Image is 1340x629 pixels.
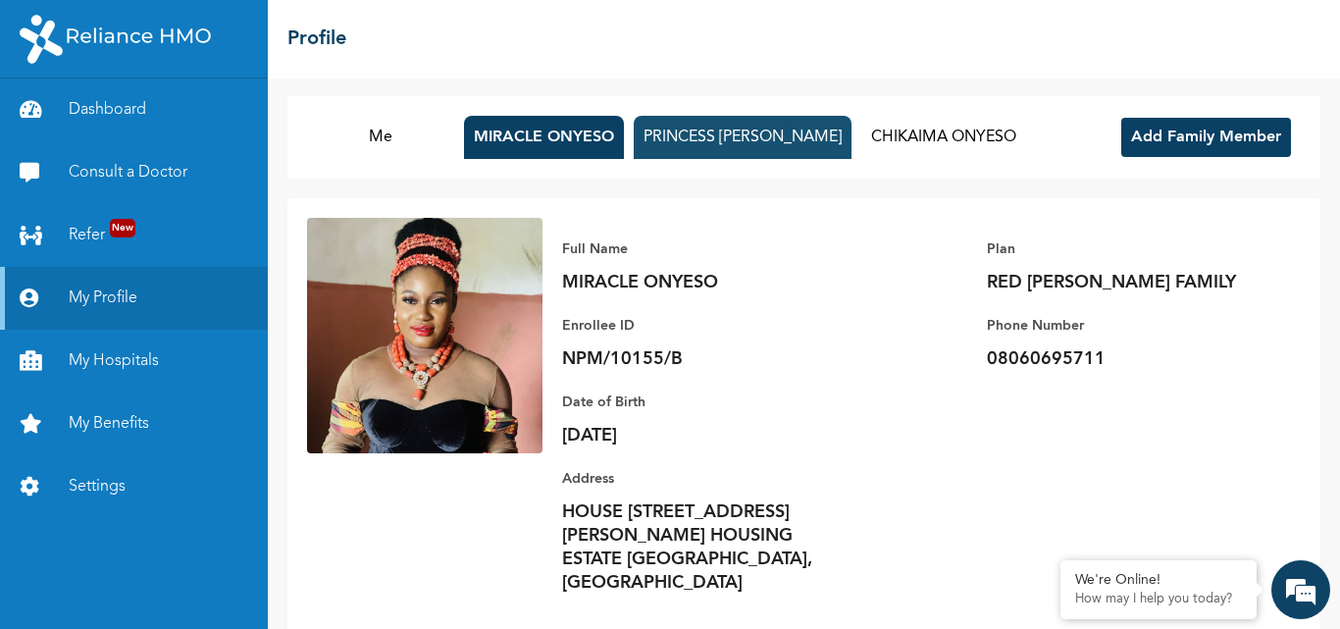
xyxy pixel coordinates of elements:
[987,314,1262,338] p: Phone Number
[861,116,1026,159] button: CHIKAIMA ONYESO
[10,561,192,575] span: Conversation
[562,347,837,371] p: NPM/10155/B
[287,25,346,54] h2: Profile
[562,500,837,595] p: HOUSE [STREET_ADDRESS][PERSON_NAME] HOUSING ESTATE [GEOGRAPHIC_DATA], [GEOGRAPHIC_DATA]
[562,271,837,294] p: MIRACLE ONYESO
[562,391,837,414] p: Date of Birth
[987,347,1262,371] p: 08060695711
[10,458,374,527] textarea: Type your message and hit 'Enter'
[562,467,837,491] p: Address
[634,116,851,159] button: PRINCESS [PERSON_NAME]
[36,98,79,147] img: d_794563401_company_1708531726252_794563401
[987,237,1262,261] p: Plan
[110,219,135,237] span: New
[307,116,454,159] button: Me
[102,110,330,135] div: Chat with us now
[464,116,624,159] button: MIRACLE ONYESO
[192,527,375,588] div: FAQs
[562,424,837,447] p: [DATE]
[307,218,542,453] img: Enrollee
[322,10,369,57] div: Minimize live chat window
[562,314,837,338] p: Enrollee ID
[1121,118,1291,157] button: Add Family Member
[20,15,211,64] img: RelianceHMO's Logo
[562,237,837,261] p: Full Name
[987,271,1262,294] p: RED [PERSON_NAME] FAMILY
[114,208,271,406] span: We're online!
[1075,572,1242,589] div: We're Online!
[1075,592,1242,607] p: How may I help you today?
